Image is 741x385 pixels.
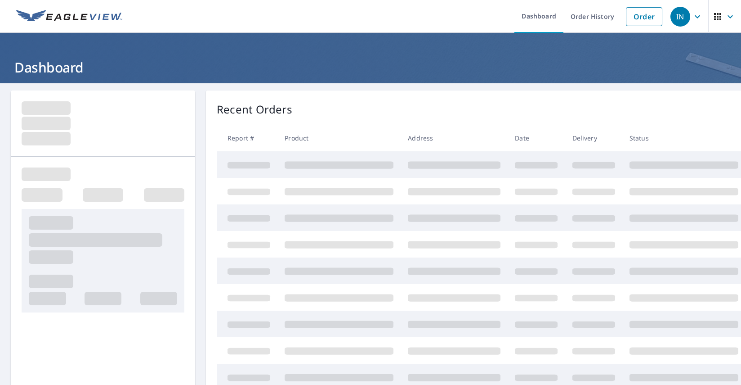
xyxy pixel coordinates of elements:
th: Product [277,125,401,151]
h1: Dashboard [11,58,730,77]
img: EV Logo [16,10,122,23]
th: Delivery [565,125,622,151]
th: Address [401,125,508,151]
p: Recent Orders [217,101,292,118]
th: Report # [217,125,277,151]
a: Order [626,7,662,26]
th: Date [508,125,565,151]
div: IN [670,7,690,27]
